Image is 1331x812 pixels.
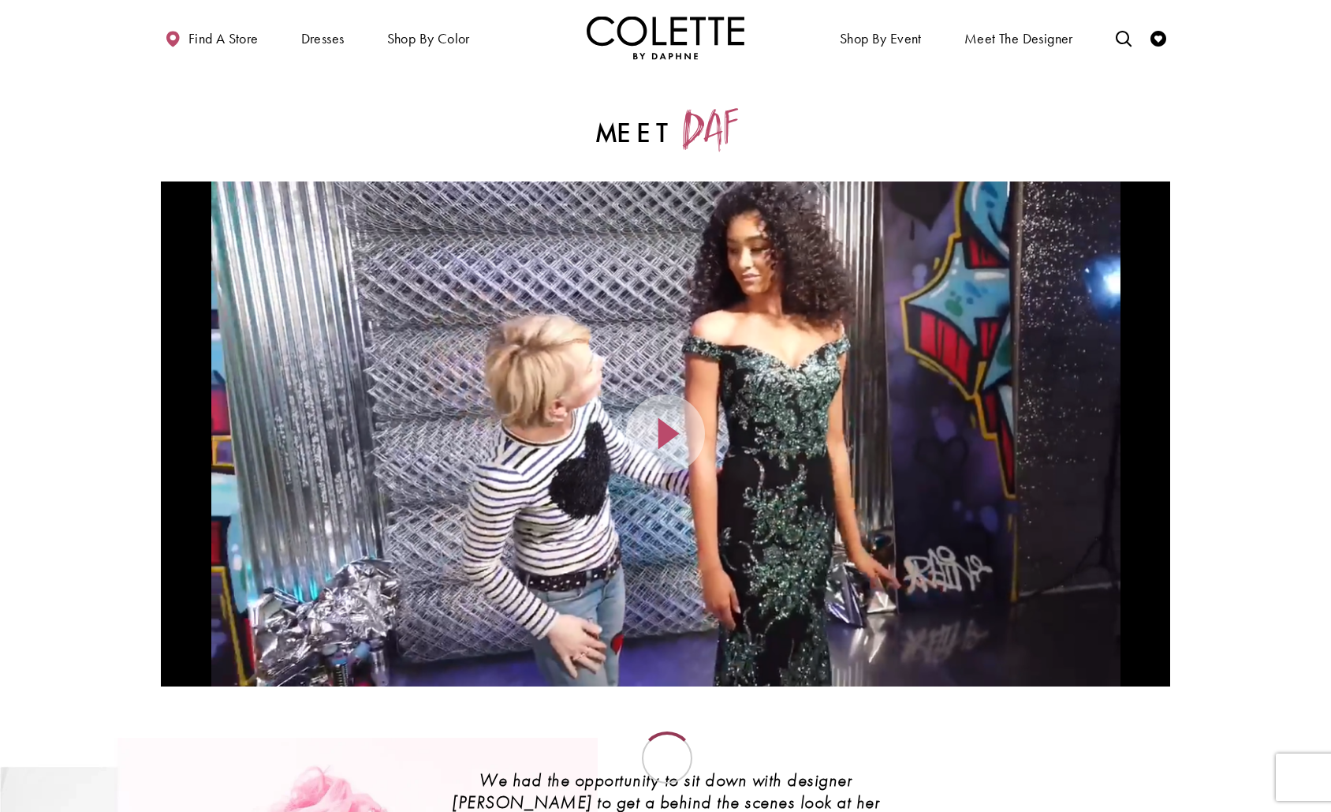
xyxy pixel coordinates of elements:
a: Find a store [161,16,262,59]
span: Dresses [297,16,349,59]
button: Play Video [626,395,705,473]
span: Find a store [188,31,259,47]
span: Shop By Event [836,16,926,59]
img: Colette by Daphne [587,16,744,59]
a: Check Wishlist [1146,16,1170,59]
a: Toggle search [1112,16,1135,59]
span: Daf [681,108,733,149]
a: Meet the designer [960,16,1077,59]
span: Meet the designer [964,31,1073,47]
div: Video Player [161,181,1170,687]
a: Visit Home Page [587,16,744,59]
span: Dresses [301,31,345,47]
h2: Meet [330,109,1001,149]
div: Content Video #5d51557c0f [161,181,1170,687]
span: Shop by color [387,31,470,47]
span: Shop by color [383,16,474,59]
span: Shop By Event [840,31,922,47]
